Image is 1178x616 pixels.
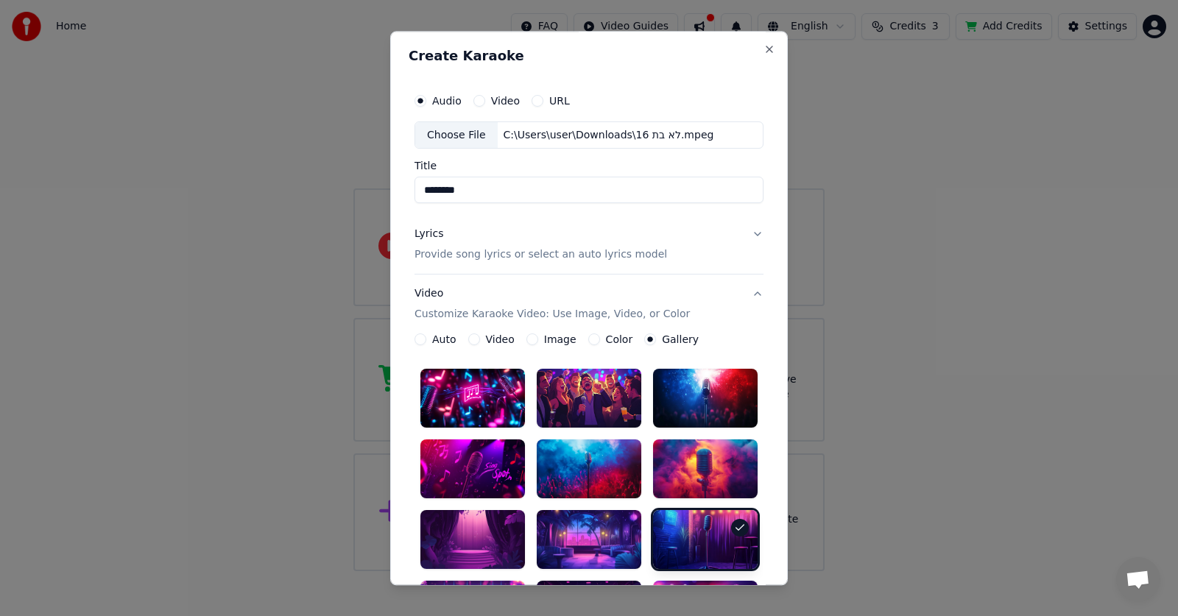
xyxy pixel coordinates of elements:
div: Lyrics [415,227,443,242]
label: URL [549,96,570,106]
button: VideoCustomize Karaoke Video: Use Image, Video, or Color [415,275,763,334]
label: Color [606,335,633,345]
p: Customize Karaoke Video: Use Image, Video, or Color [415,308,690,322]
div: C:\Users\user\Downloads\לא בת 16.mpeg [498,128,720,143]
label: Title [415,161,763,171]
label: Video [486,335,515,345]
div: Choose File [415,122,498,149]
label: Image [544,335,576,345]
label: Gallery [662,335,699,345]
label: Video [491,96,520,106]
p: Provide song lyrics or select an auto lyrics model [415,248,667,263]
button: LyricsProvide song lyrics or select an auto lyrics model [415,216,763,275]
label: Auto [432,335,456,345]
h2: Create Karaoke [409,49,769,63]
div: Video [415,287,690,322]
label: Audio [432,96,462,106]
